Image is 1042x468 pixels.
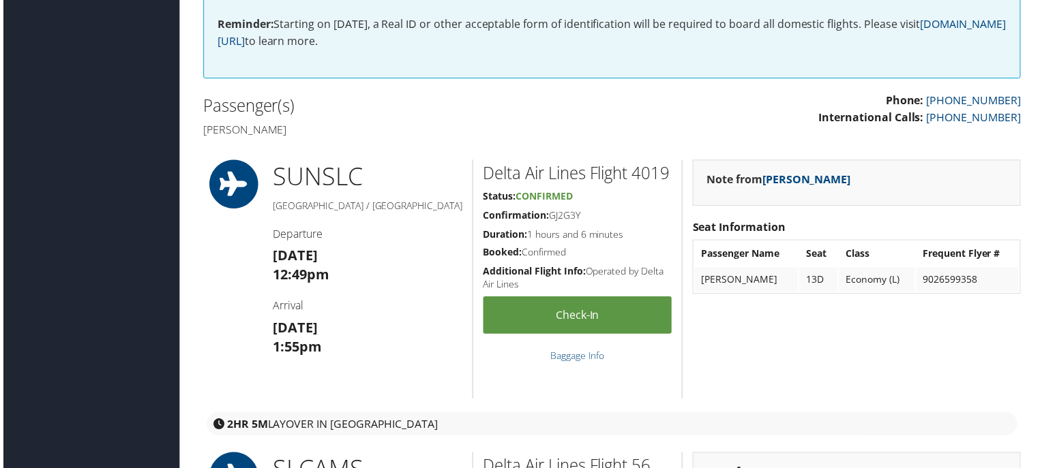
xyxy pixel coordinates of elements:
[841,243,917,268] th: Class
[271,228,462,243] h4: Departure
[271,200,462,214] h5: [GEOGRAPHIC_DATA] / [GEOGRAPHIC_DATA]
[919,269,1022,294] td: 9026599358
[801,269,839,294] td: 13D
[483,229,672,243] h5: 1 hours and 6 minutes
[271,320,316,339] strong: [DATE]
[841,269,917,294] td: Economy (L)
[271,161,462,195] h1: SUN SLC
[201,95,602,118] h2: Passenger(s)
[550,352,605,364] a: Baggage Info
[205,415,1020,438] div: layover in [GEOGRAPHIC_DATA]
[215,16,1009,49] a: [DOMAIN_NAME][URL]
[271,248,316,266] strong: [DATE]
[708,173,852,188] strong: Note from
[516,191,573,204] span: Confirmed
[764,173,852,188] a: [PERSON_NAME]
[271,267,328,285] strong: 12:49pm
[483,247,672,261] h5: Confirmed
[483,298,672,336] a: Check-in
[820,110,926,125] strong: International Calls:
[225,419,266,434] strong: 2HR 5M
[483,163,672,186] h2: Delta Air Lines Flight 4019
[483,247,522,260] strong: Booked:
[888,93,926,108] strong: Phone:
[929,110,1024,125] a: [PHONE_NUMBER]
[694,221,787,236] strong: Seat Information
[483,229,527,242] strong: Duration:
[483,266,672,293] h5: Operated by Delta Air Lines
[271,339,321,358] strong: 1:55pm
[696,269,799,294] td: [PERSON_NAME]
[483,191,516,204] strong: Status:
[801,243,839,268] th: Seat
[271,300,462,315] h4: Arrival
[696,243,799,268] th: Passenger Name
[201,123,602,138] h4: [PERSON_NAME]
[215,16,272,31] strong: Reminder:
[929,93,1024,108] a: [PHONE_NUMBER]
[483,210,672,223] h5: GJ2G3Y
[483,210,549,223] strong: Confirmation:
[919,243,1022,268] th: Frequent Flyer #
[483,266,586,279] strong: Additional Flight Info:
[215,16,1009,50] p: Starting on [DATE], a Real ID or other acceptable form of identification will be required to boar...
